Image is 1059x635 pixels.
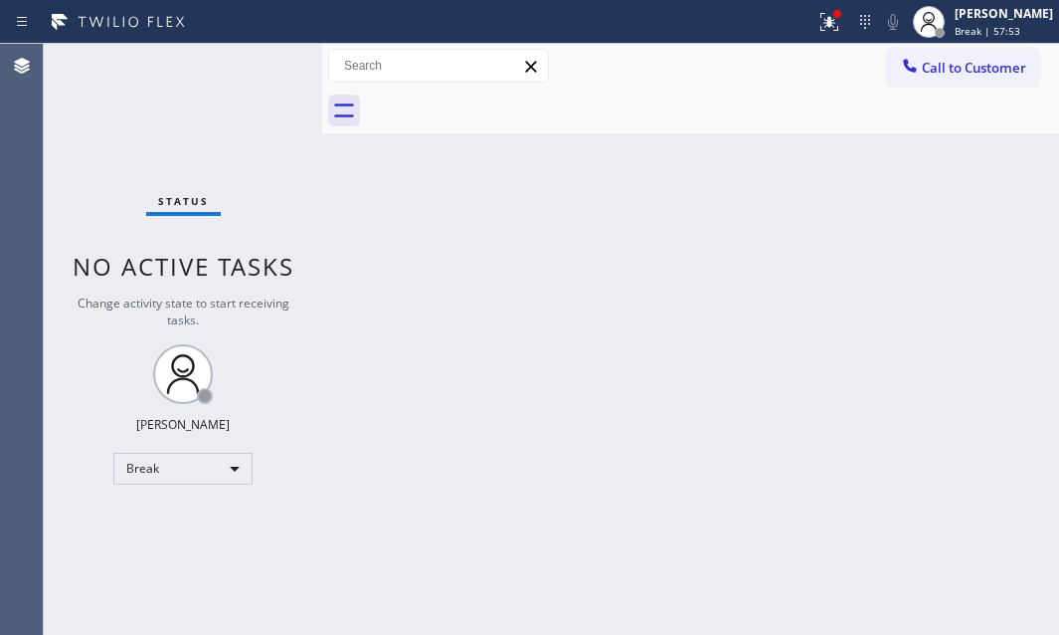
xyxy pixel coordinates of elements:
[955,5,1053,22] div: [PERSON_NAME]
[329,50,548,82] input: Search
[887,49,1039,87] button: Call to Customer
[922,59,1026,77] span: Call to Customer
[113,453,253,485] div: Break
[158,194,209,208] span: Status
[879,8,907,36] button: Mute
[955,24,1020,38] span: Break | 57:53
[78,295,289,328] span: Change activity state to start receiving tasks.
[73,250,294,283] span: No active tasks
[136,416,230,433] div: [PERSON_NAME]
